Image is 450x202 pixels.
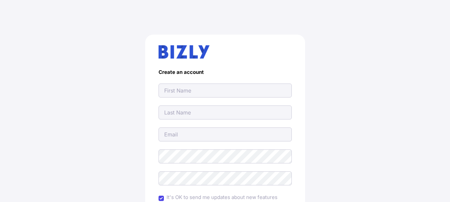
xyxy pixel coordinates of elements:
label: It's OK to send me updates about new features [167,193,277,201]
input: First Name [159,84,292,98]
h4: Create an account [159,69,292,76]
input: Email [159,127,292,141]
input: Last Name [159,105,292,119]
img: bizly_logo.svg [159,45,210,59]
